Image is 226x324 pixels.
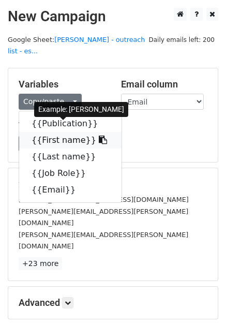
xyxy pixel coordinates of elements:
[19,257,62,270] a: +23 more
[19,79,106,90] h5: Variables
[19,94,82,110] a: Copy/paste...
[19,208,188,227] small: [PERSON_NAME][EMAIL_ADDRESS][PERSON_NAME][DOMAIN_NAME]
[34,102,128,117] div: Example: [PERSON_NAME]
[8,8,218,25] h2: New Campaign
[8,36,145,55] small: Google Sheet:
[174,274,226,324] iframe: Chat Widget
[121,79,208,90] h5: Email column
[19,132,122,149] a: {{First name}}
[19,231,188,251] small: [PERSON_NAME][EMAIL_ADDRESS][PERSON_NAME][DOMAIN_NAME]
[19,182,122,198] a: {{Email}}
[145,36,218,43] a: Daily emails left: 200
[19,115,122,132] a: {{Publication}}
[19,196,189,203] small: [PERSON_NAME][EMAIL_ADDRESS][DOMAIN_NAME]
[8,36,145,55] a: [PERSON_NAME] - outreach list - es...
[19,165,122,182] a: {{Job Role}}
[19,297,207,308] h5: Advanced
[145,34,218,46] span: Daily emails left: 200
[19,149,122,165] a: {{Last name}}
